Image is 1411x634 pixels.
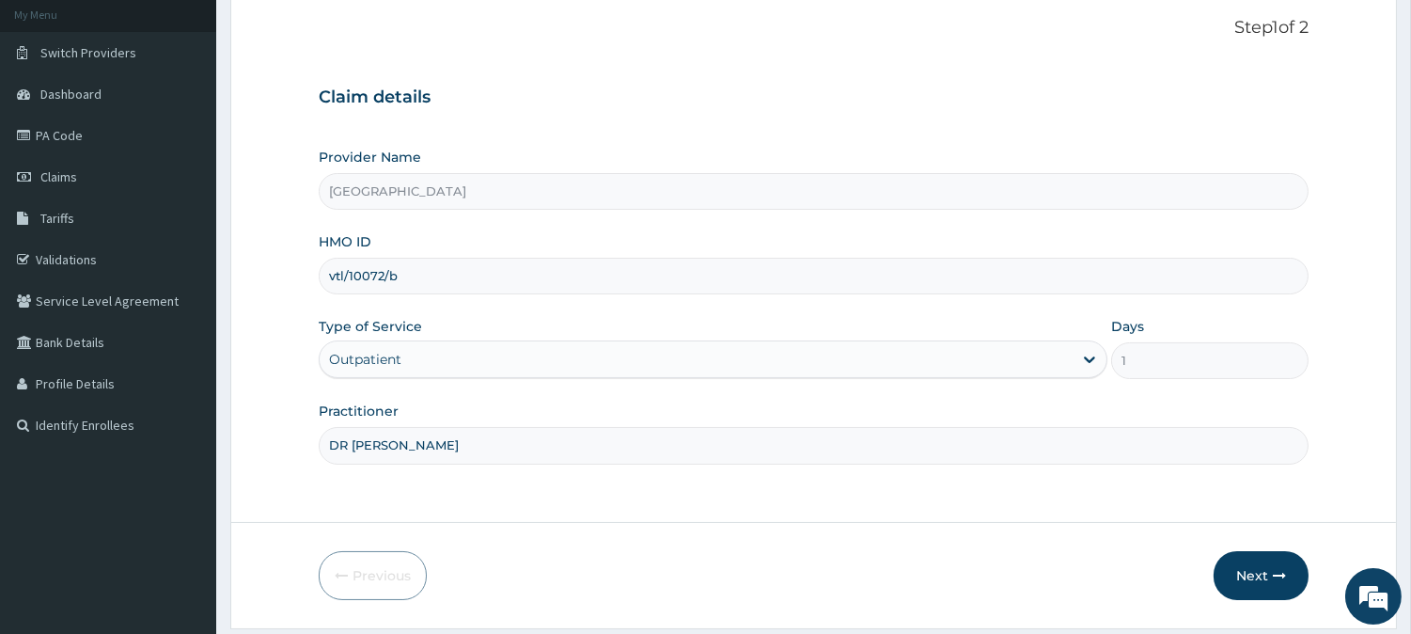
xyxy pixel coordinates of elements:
[319,87,1309,108] h3: Claim details
[319,402,399,420] label: Practitioner
[319,427,1309,464] input: Enter Name
[40,210,74,227] span: Tariffs
[40,44,136,61] span: Switch Providers
[109,195,259,385] span: We're online!
[9,429,358,495] textarea: Type your message and hit 'Enter'
[319,551,427,600] button: Previous
[40,168,77,185] span: Claims
[319,18,1309,39] p: Step 1 of 2
[1111,317,1144,336] label: Days
[35,94,76,141] img: d_794563401_company_1708531726252_794563401
[319,148,421,166] label: Provider Name
[1214,551,1309,600] button: Next
[319,232,371,251] label: HMO ID
[40,86,102,103] span: Dashboard
[308,9,353,55] div: Minimize live chat window
[329,350,401,369] div: Outpatient
[98,105,316,130] div: Chat with us now
[319,258,1309,294] input: Enter HMO ID
[319,317,422,336] label: Type of Service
